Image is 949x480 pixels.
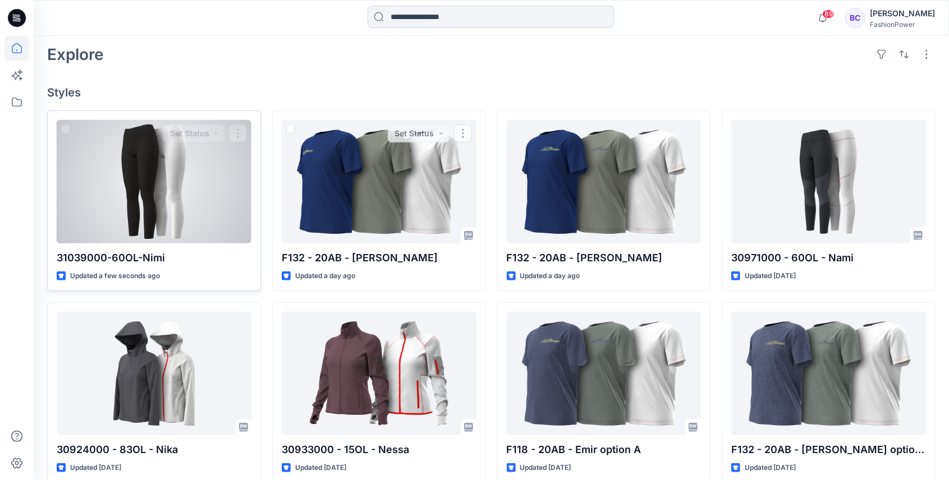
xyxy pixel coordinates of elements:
[870,7,935,20] div: [PERSON_NAME]
[731,250,926,266] p: 30971000 - 60OL - Nami
[507,312,702,435] a: F118 - 20AB - Emir option A
[57,250,251,266] p: 31039000-60OL-Nimi
[745,270,796,282] p: Updated [DATE]
[70,270,160,282] p: Updated a few seconds ago
[520,462,571,474] p: Updated [DATE]
[282,250,476,266] p: F132 - 20AB - [PERSON_NAME]
[57,120,251,243] a: 31039000-60OL-Nimi
[47,45,104,63] h2: Explore
[295,462,346,474] p: Updated [DATE]
[745,462,796,474] p: Updated [DATE]
[282,312,476,435] a: 30933000 - 15OL - Nessa
[47,86,936,99] h4: Styles
[845,8,865,28] div: BC
[731,312,926,435] a: F132 - 20AB - Edgar option B
[870,20,935,29] div: FashionPower
[295,270,355,282] p: Updated a day ago
[507,250,702,266] p: F132 - 20AB - [PERSON_NAME]
[57,312,251,435] a: 30924000 - 83OL - Nika
[57,442,251,458] p: 30924000 - 83OL - Nika
[507,442,702,458] p: F118 - 20AB - Emir option A
[520,270,580,282] p: Updated a day ago
[822,10,835,19] span: 89
[731,120,926,243] a: 30971000 - 60OL - Nami
[731,442,926,458] p: F132 - 20AB - [PERSON_NAME] option B
[282,120,476,243] a: F132 - 20AB - Edgar
[507,120,702,243] a: F132 - 20AB - Edgar
[282,442,476,458] p: 30933000 - 15OL - Nessa
[70,462,121,474] p: Updated [DATE]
